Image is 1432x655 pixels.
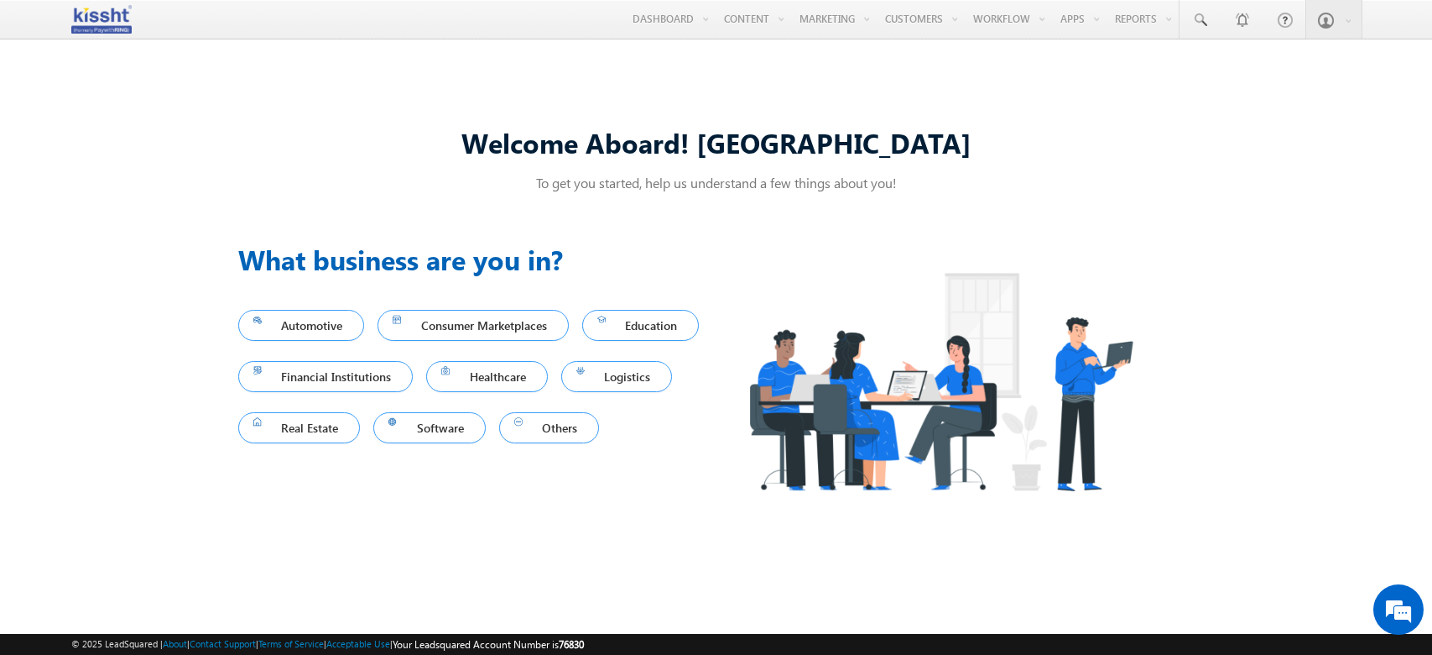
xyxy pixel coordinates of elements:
[238,124,1195,160] div: Welcome Aboard! [GEOGRAPHIC_DATA]
[576,365,658,388] span: Logistics
[163,638,187,649] a: About
[71,4,132,34] img: Custom Logo
[238,239,716,280] h3: What business are you in?
[253,314,350,337] span: Automotive
[190,638,256,649] a: Contact Support
[716,239,1164,524] img: Industry.png
[393,638,584,651] span: Your Leadsquared Account Number is
[253,365,398,388] span: Financial Institutions
[326,638,390,649] a: Acceptable Use
[514,417,585,439] span: Others
[238,174,1195,191] p: To get you started, help us understand a few things about you!
[559,638,584,651] span: 76830
[597,314,685,337] span: Education
[71,637,584,652] span: © 2025 LeadSquared | | | | |
[441,365,533,388] span: Healthcare
[388,417,471,439] span: Software
[258,638,324,649] a: Terms of Service
[253,417,346,439] span: Real Estate
[393,314,554,337] span: Consumer Marketplaces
